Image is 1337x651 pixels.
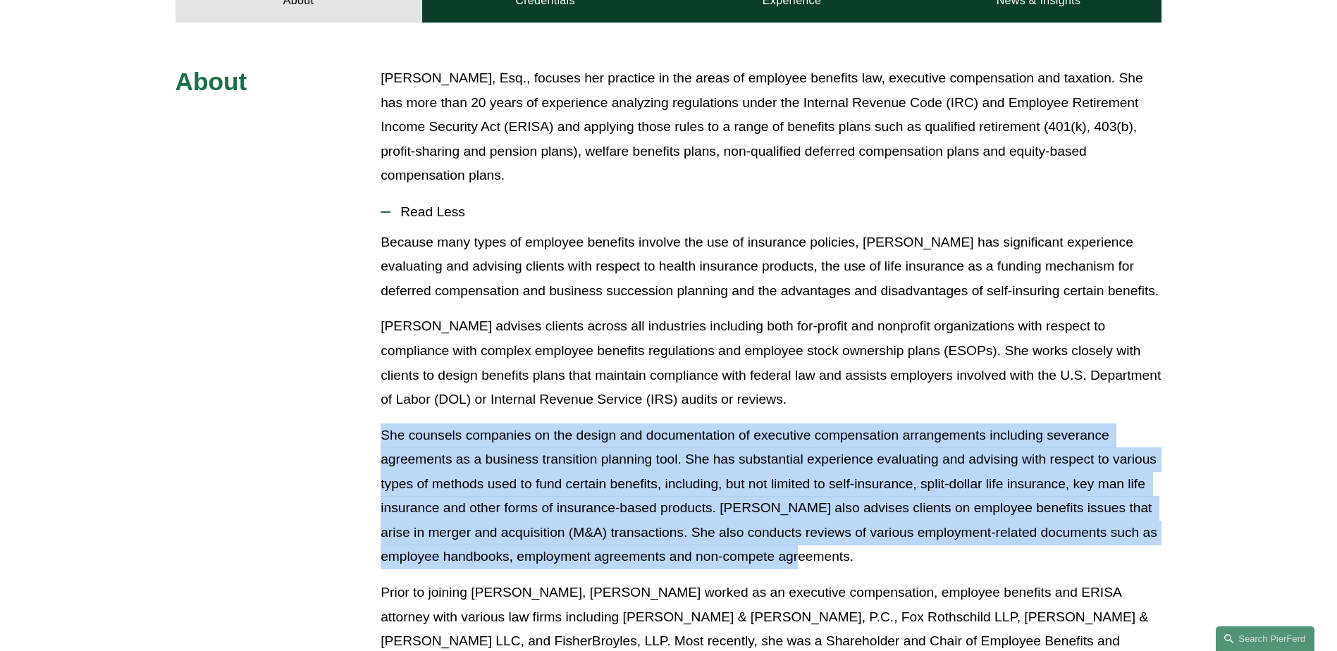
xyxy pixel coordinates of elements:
p: [PERSON_NAME] advises clients across all industries including both for-profit and nonprofit organ... [381,314,1162,411]
button: Read Less [381,194,1162,230]
p: [PERSON_NAME], Esq., focuses her practice in the areas of employee benefits law, executive compen... [381,66,1162,188]
span: Read Less [390,204,1162,220]
p: Because many types of employee benefits involve the use of insurance policies, [PERSON_NAME] has ... [381,230,1162,304]
span: About [175,68,247,95]
a: Search this site [1216,626,1314,651]
p: She counsels companies on the design and documentation of executive compensation arrangements inc... [381,423,1162,569]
